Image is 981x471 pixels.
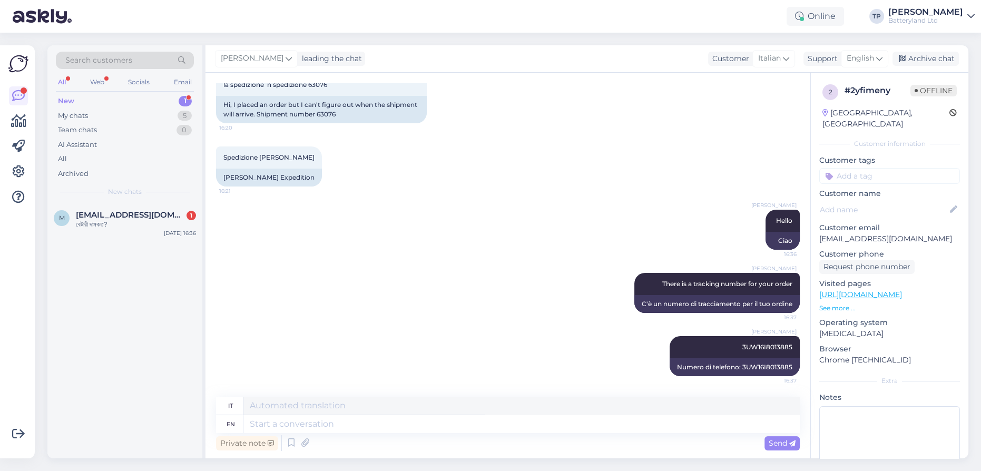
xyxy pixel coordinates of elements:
[822,107,949,130] div: [GEOGRAPHIC_DATA], [GEOGRAPHIC_DATA]
[819,328,960,339] p: [MEDICAL_DATA]
[819,233,960,244] p: [EMAIL_ADDRESS][DOMAIN_NAME]
[757,377,797,385] span: 16:37
[819,155,960,166] p: Customer tags
[172,75,194,89] div: Email
[219,124,259,132] span: 16:20
[164,229,196,237] div: [DATE] 16:36
[819,249,960,260] p: Customer phone
[769,438,796,448] span: Send
[757,250,797,258] span: 16:36
[888,8,975,25] a: [PERSON_NAME]Batteryland Ltd
[819,188,960,199] p: Customer name
[221,53,283,64] span: [PERSON_NAME]
[888,16,963,25] div: Batteryland Ltd
[179,96,192,106] div: 1
[910,85,957,96] span: Offline
[708,53,749,64] div: Customer
[751,264,797,272] span: [PERSON_NAME]
[670,358,800,376] div: Numero di telefono: 3UW16I8013885
[819,392,960,403] p: Notes
[888,8,963,16] div: [PERSON_NAME]
[216,96,427,123] div: Hi, I placed an order but I can't figure out when the shipment will arrive. Shipment number 63076
[227,415,235,433] div: en
[58,111,88,121] div: My chats
[869,9,884,24] div: TP
[88,75,106,89] div: Web
[56,75,68,89] div: All
[216,436,278,450] div: Private note
[776,217,792,224] span: Hello
[178,111,192,121] div: 5
[108,187,142,197] span: New chats
[223,153,315,161] span: Spedizione [PERSON_NAME]
[819,278,960,289] p: Visited pages
[751,201,797,209] span: [PERSON_NAME]
[58,169,89,179] div: Archived
[634,295,800,313] div: C'è un numero di tracciamento per il tuo ordine
[58,140,97,150] div: AI Assistant
[820,204,948,215] input: Add name
[819,168,960,184] input: Add a tag
[76,210,185,220] span: Mdfarukahamed01714856443@gmail.com
[176,125,192,135] div: 0
[742,343,792,351] span: 3UW16I8013885
[758,53,781,64] span: Italian
[126,75,152,89] div: Socials
[298,53,362,64] div: leading the chat
[65,55,132,66] span: Search customers
[819,290,902,299] a: [URL][DOMAIN_NAME]
[819,260,915,274] div: Request phone number
[228,397,233,415] div: it
[76,220,196,229] div: বেটারী দামকত?
[751,328,797,336] span: [PERSON_NAME]
[819,303,960,313] p: See more ...
[819,355,960,366] p: Chrome [TECHNICAL_ID]
[892,52,959,66] div: Archive chat
[58,96,74,106] div: New
[216,169,322,187] div: [PERSON_NAME] Expedition
[58,154,67,164] div: All
[819,376,960,386] div: Extra
[845,84,910,97] div: # 2yfimeny
[58,125,97,135] div: Team chats
[219,187,259,195] span: 16:21
[766,232,800,250] div: Ciao
[59,214,65,222] span: M
[662,280,792,288] span: There is a tracking number for your order
[8,54,28,74] img: Askly Logo
[787,7,844,26] div: Online
[819,344,960,355] p: Browser
[803,53,838,64] div: Support
[819,139,960,149] div: Customer information
[829,88,832,96] span: 2
[819,222,960,233] p: Customer email
[187,211,196,220] div: 1
[819,317,960,328] p: Operating system
[757,313,797,321] span: 16:37
[847,53,874,64] span: English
